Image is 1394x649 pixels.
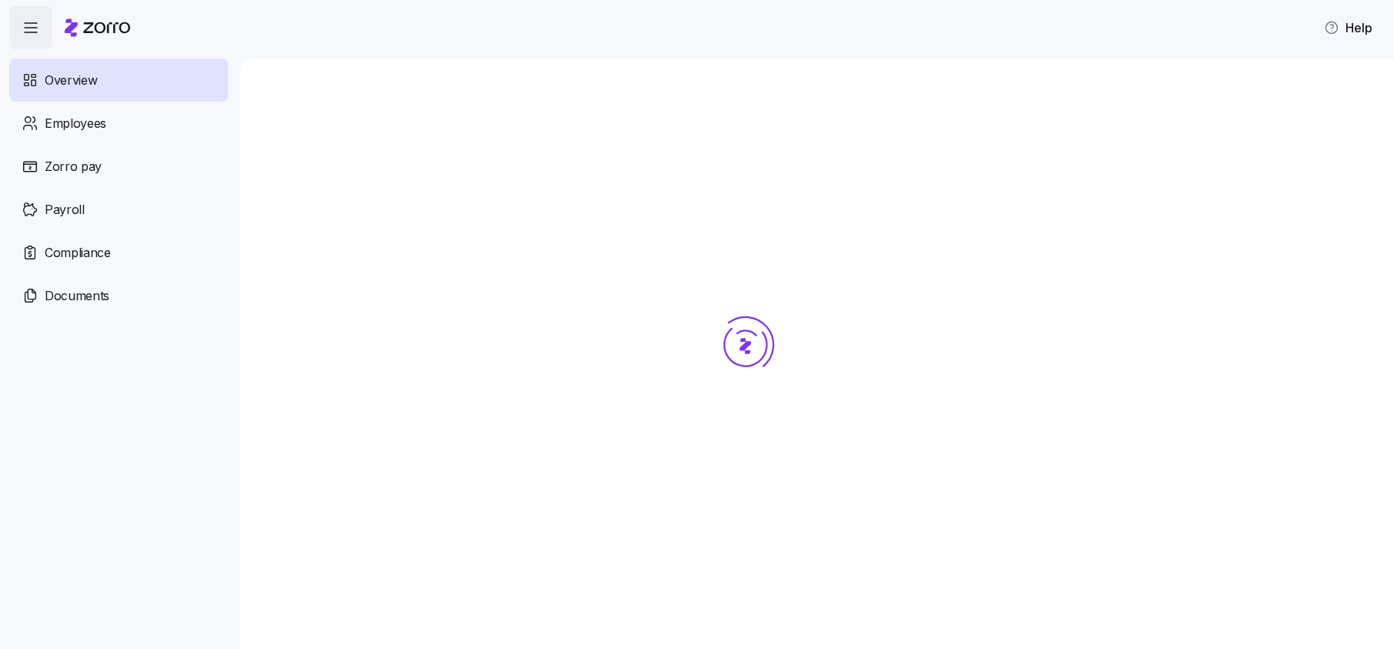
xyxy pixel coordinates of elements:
span: Employees [45,114,106,133]
span: Overview [45,71,97,90]
a: Compliance [9,231,228,274]
a: Employees [9,102,228,145]
span: Compliance [45,243,111,263]
span: Help [1324,18,1372,37]
span: Zorro pay [45,157,102,176]
button: Help [1312,12,1385,43]
a: Documents [9,274,228,317]
a: Zorro pay [9,145,228,188]
a: Payroll [9,188,228,231]
a: Overview [9,59,228,102]
span: Documents [45,286,109,306]
span: Payroll [45,200,85,219]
